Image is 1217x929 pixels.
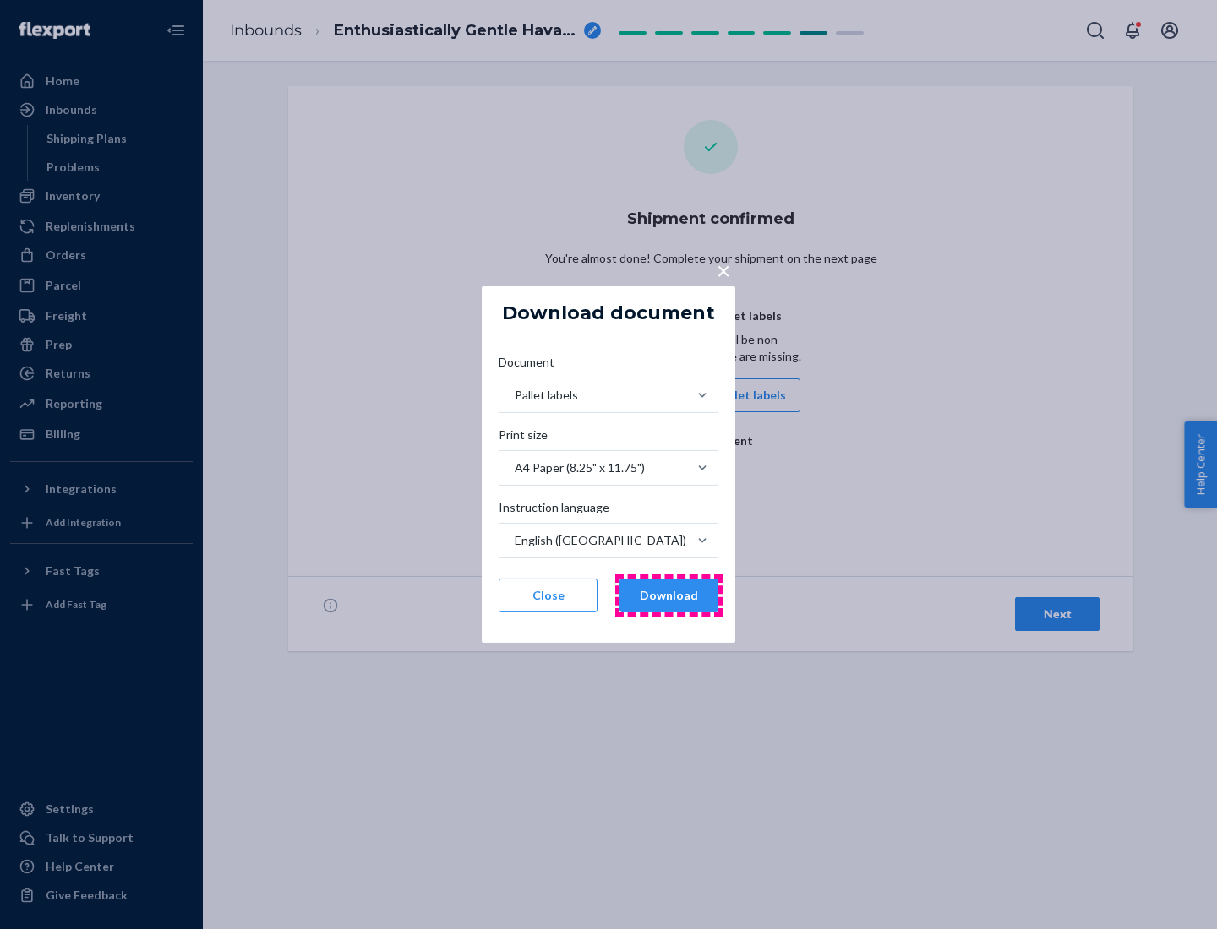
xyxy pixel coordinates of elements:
[515,532,686,549] div: English ([GEOGRAPHIC_DATA])
[499,499,609,523] span: Instruction language
[513,532,515,549] input: Instruction languageEnglish ([GEOGRAPHIC_DATA])
[502,303,715,323] h5: Download document
[513,459,515,476] input: Print sizeA4 Paper (8.25" x 11.75")
[619,579,718,612] button: Download
[499,426,548,450] span: Print size
[717,256,730,285] span: ×
[499,579,598,612] button: Close
[515,387,578,404] div: Pallet labels
[513,387,515,404] input: DocumentPallet labels
[499,354,554,378] span: Document
[515,459,645,476] div: A4 Paper (8.25" x 11.75")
